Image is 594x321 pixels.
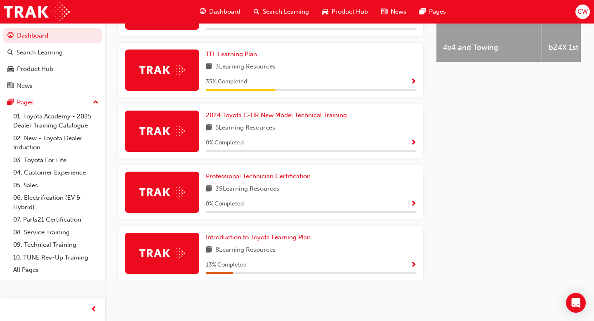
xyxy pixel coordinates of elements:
[3,61,102,77] a: Product Hub
[3,95,102,110] button: Pages
[206,111,347,119] span: 2024 Toyota C-HR New Model Technical Training
[17,64,53,74] div: Product Hub
[206,233,314,242] a: Introduction to Toyota Learning Plan
[215,62,276,72] span: 3 Learning Resources
[410,262,417,269] span: Show Progress
[332,7,368,17] span: Product Hub
[206,184,212,194] span: book-icon
[10,226,102,239] a: 08. Service Training
[577,7,588,17] span: CW
[10,166,102,179] a: 04. Customer Experience
[215,184,279,194] span: 39 Learning Resources
[410,139,417,147] span: Show Progress
[391,7,406,17] span: News
[206,172,314,181] a: Professional Technician Certification
[209,7,240,17] span: Dashboard
[7,83,14,90] span: news-icon
[10,191,102,213] a: 06. Electrification (EV & Hybrid)
[316,3,375,20] a: car-iconProduct Hub
[566,293,586,313] div: Open Intercom Messenger
[3,26,102,95] button: DashboardSearch LearningProduct HubNews
[206,77,247,87] span: 33 % Completed
[139,64,185,76] img: Trak
[206,123,212,133] span: book-icon
[10,264,102,276] a: All Pages
[254,7,259,17] span: search-icon
[10,154,102,167] a: 03. Toyota For Life
[200,7,206,17] span: guage-icon
[215,245,276,255] span: 8 Learning Resources
[206,260,247,270] span: 13 % Completed
[7,32,14,40] span: guage-icon
[410,201,417,208] span: Show Progress
[206,62,212,72] span: book-icon
[17,81,33,91] div: News
[575,5,590,19] button: CW
[193,3,247,20] a: guage-iconDashboard
[410,138,417,148] button: Show Progress
[410,77,417,87] button: Show Progress
[7,99,14,106] span: pages-icon
[10,251,102,264] a: 10. TUNE Rev-Up Training
[375,3,413,20] a: news-iconNews
[10,179,102,192] a: 05. Sales
[429,7,446,17] span: Pages
[206,50,257,58] span: TFL Learning Plan
[91,304,97,315] span: prev-icon
[410,199,417,209] button: Show Progress
[3,78,102,94] a: News
[443,43,535,52] span: 4x4 and Towing
[413,3,453,20] a: pages-iconPages
[263,7,309,17] span: Search Learning
[3,45,102,60] a: Search Learning
[10,213,102,226] a: 07. Parts21 Certification
[10,132,102,154] a: 02. New - Toyota Dealer Induction
[206,138,244,148] span: 0 % Completed
[206,199,244,209] span: 0 % Completed
[206,111,350,120] a: 2024 Toyota C-HR New Model Technical Training
[206,245,212,255] span: book-icon
[4,2,70,21] img: Trak
[381,7,387,17] span: news-icon
[10,110,102,132] a: 01. Toyota Academy - 2025 Dealer Training Catalogue
[139,247,185,260] img: Trak
[10,238,102,251] a: 09. Technical Training
[139,186,185,198] img: Trak
[247,3,316,20] a: search-iconSearch Learning
[215,123,275,133] span: 5 Learning Resources
[206,234,311,241] span: Introduction to Toyota Learning Plan
[139,125,185,137] img: Trak
[420,7,426,17] span: pages-icon
[322,7,328,17] span: car-icon
[206,172,311,180] span: Professional Technician Certification
[410,260,417,270] button: Show Progress
[93,97,99,108] span: up-icon
[17,98,34,107] div: Pages
[410,78,417,86] span: Show Progress
[3,28,102,43] a: Dashboard
[7,49,13,57] span: search-icon
[206,50,260,59] a: TFL Learning Plan
[7,66,14,73] span: car-icon
[16,48,63,57] div: Search Learning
